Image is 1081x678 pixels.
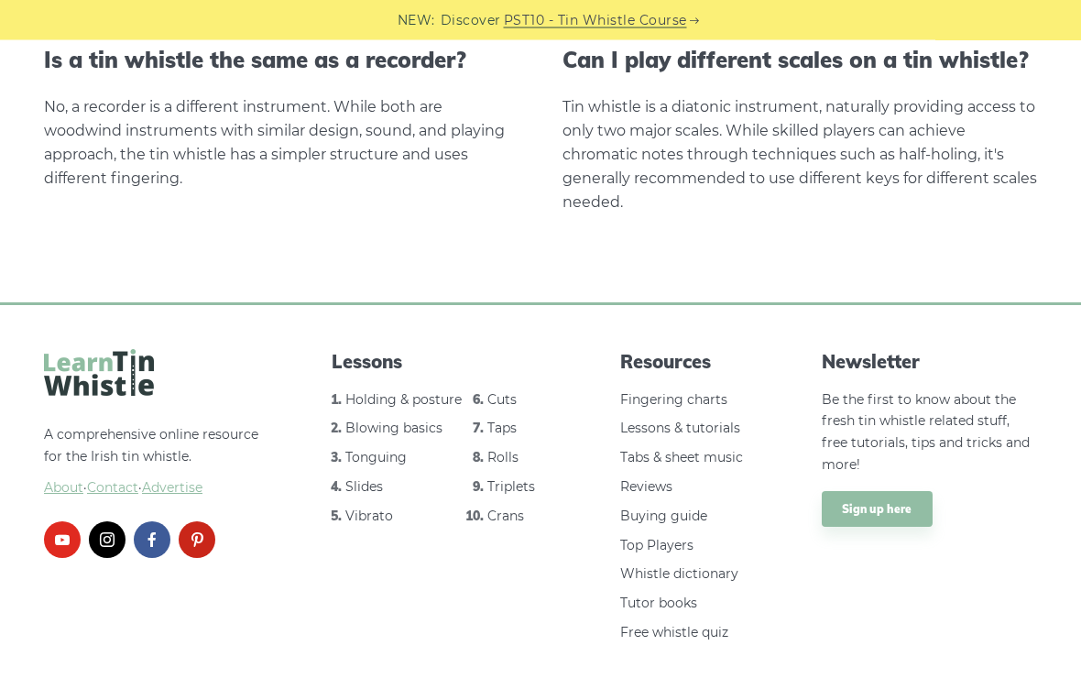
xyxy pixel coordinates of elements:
a: Fingering charts [620,392,727,409]
a: Rolls [487,450,519,466]
span: · [44,478,259,500]
a: Slides [345,479,383,496]
div: No, a recorder is a different instrument. While both are woodwind instruments with similar design... [44,96,519,191]
p: Be the first to know about the fresh tin whistle related stuff, free tutorials, tips and tricks a... [822,390,1037,477]
span: Advertise [142,480,202,497]
a: Top Players [620,538,693,554]
a: youtube [44,522,81,559]
div: Tin whistle is a diatonic instrument, naturally providing access to only two major scales. While ... [562,96,1037,215]
a: Blowing basics [345,421,442,437]
a: facebook [134,522,170,559]
a: Cuts [487,392,517,409]
a: Free whistle quiz [620,625,728,641]
a: Tabs & sheet music [620,450,743,466]
a: Triplets [487,479,535,496]
h3: Is a tin whistle the same as a recorder? [44,48,519,74]
span: Lessons [332,350,547,376]
a: Sign up here [822,492,933,529]
span: Resources [620,350,749,376]
span: Newsletter [822,350,1037,376]
a: Contact·Advertise [87,480,202,497]
span: NEW: [398,10,435,31]
a: Whistle dictionary [620,566,738,583]
span: Discover [441,10,501,31]
a: Crans [487,508,524,525]
a: Buying guide [620,508,707,525]
a: PST10 - Tin Whistle Course [504,10,687,31]
a: Reviews [620,479,672,496]
a: pinterest [179,522,215,559]
a: Tutor books [620,596,697,612]
a: About [44,480,83,497]
a: Holding & posture [345,392,462,409]
a: instagram [89,522,126,559]
a: Vibrato [345,508,393,525]
span: Contact [87,480,138,497]
a: Taps [487,421,517,437]
a: Tonguing [345,450,407,466]
a: Lessons & tutorials [620,421,740,437]
p: A comprehensive online resource for the Irish tin whistle. [44,425,259,499]
img: LearnTinWhistle.com [44,350,154,397]
h3: Can I play different scales on a tin whistle? [562,48,1037,74]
